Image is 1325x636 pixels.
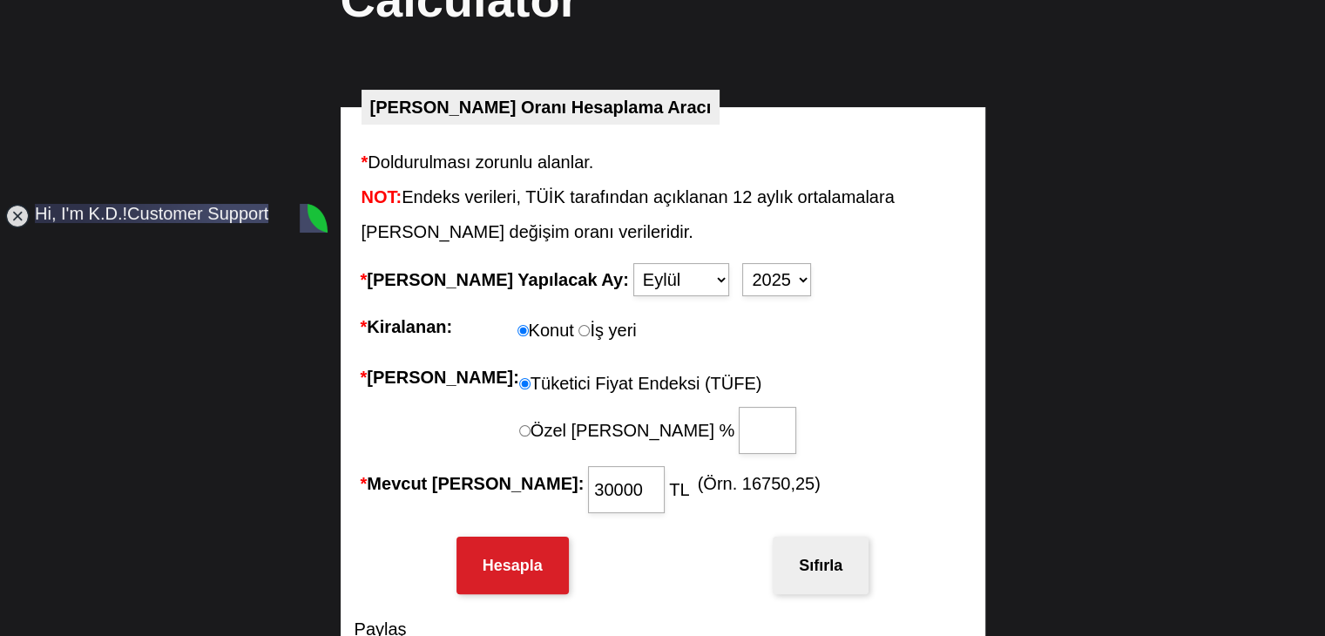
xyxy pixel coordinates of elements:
span: (Örn. 16750,25) [694,466,821,513]
label: Mevcut [PERSON_NAME]: [361,466,585,513]
fieldset: TL [584,466,689,513]
label: Tüketici Fiyat Endeksi (TÜFE) [519,360,801,407]
label: [PERSON_NAME] Yapılacak Ay: [361,262,629,297]
label: [PERSON_NAME]: [361,360,519,454]
button: Hesapla [456,537,569,594]
div: Doldurulması zorunlu alanlar. Endeks verileri, TÜİK tarafından açıklanan 12 aylık ortalamalara [P... [362,145,964,249]
input: Tüketici Fiyat Endeksi (TÜFE) [519,378,531,389]
label: Kiralanan: [361,309,517,348]
label: Konut [517,309,574,348]
legend: [PERSON_NAME] Oranı Hesaplama Aracı [362,90,720,125]
button: Sıfırla [773,537,869,594]
label: İş yeri [578,313,636,348]
input: İş yeri [578,325,590,336]
input: Konut [517,325,529,336]
em: NOT: [362,187,402,206]
input: Özel [PERSON_NAME] % [739,407,796,454]
label: Özel [PERSON_NAME] % [531,415,801,446]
